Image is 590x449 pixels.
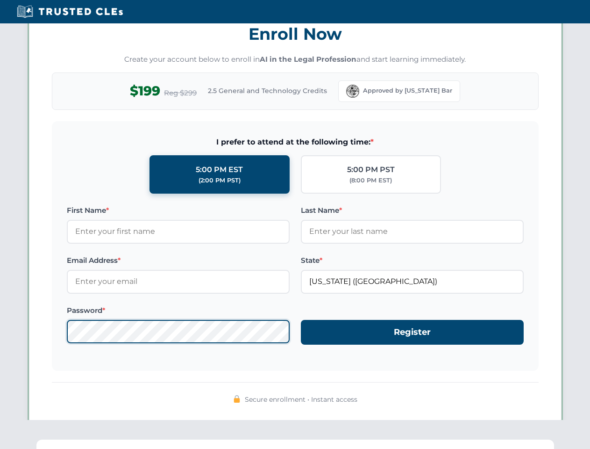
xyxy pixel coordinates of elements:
[233,395,241,403] img: 🔒
[301,270,524,293] input: Florida (FL)
[301,255,524,266] label: State
[52,54,539,65] p: Create your account below to enroll in and start learning immediately.
[196,164,243,176] div: 5:00 PM EST
[301,320,524,345] button: Register
[67,220,290,243] input: Enter your first name
[346,85,359,98] img: Florida Bar
[199,176,241,185] div: (2:00 PM PST)
[260,55,356,64] strong: AI in the Legal Profession
[14,5,126,19] img: Trusted CLEs
[67,305,290,316] label: Password
[347,164,395,176] div: 5:00 PM PST
[67,270,290,293] input: Enter your email
[349,176,392,185] div: (8:00 PM EST)
[52,19,539,49] h3: Enroll Now
[67,136,524,148] span: I prefer to attend at the following time:
[67,255,290,266] label: Email Address
[130,80,160,101] span: $199
[301,205,524,216] label: Last Name
[245,394,357,405] span: Secure enrollment • Instant access
[301,220,524,243] input: Enter your last name
[67,205,290,216] label: First Name
[208,86,327,96] span: 2.5 General and Technology Credits
[164,87,197,99] span: Reg $299
[363,86,452,95] span: Approved by [US_STATE] Bar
